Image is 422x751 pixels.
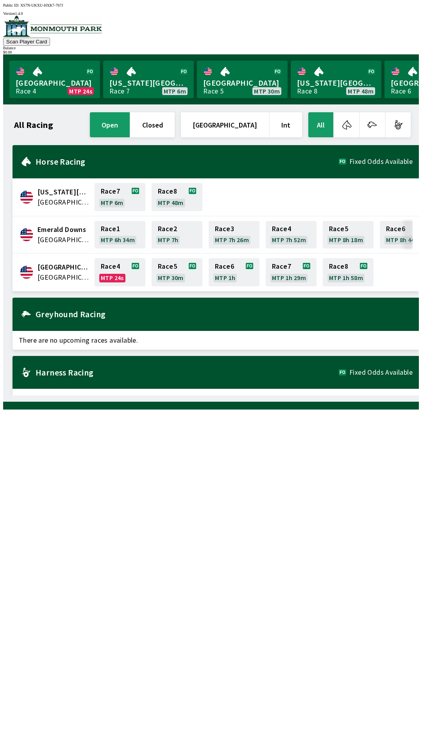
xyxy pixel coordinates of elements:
span: Race 1 [101,226,120,232]
a: Race6MTP 1h [209,258,259,286]
span: There are no upcoming races available. [13,331,419,350]
span: MTP 1h 29m [272,275,306,281]
span: Race 7 [272,263,291,269]
span: Race 8 [329,263,348,269]
span: MTP 6h 34m [101,237,135,243]
a: Race2MTP 7h [152,221,202,248]
button: All [308,112,333,137]
span: MTP 48m [158,199,184,206]
span: Race 6 [386,226,405,232]
a: [US_STATE][GEOGRAPHIC_DATA]Race 7MTP 6m [103,61,194,98]
span: MTP 30m [254,88,280,94]
span: MTP 8h 44m [386,237,420,243]
a: Race5MTP 8h 18m [323,221,374,248]
a: [GEOGRAPHIC_DATA]Race 5MTP 30m [197,61,288,98]
button: Scan Player Card [3,38,50,46]
a: [US_STATE][GEOGRAPHIC_DATA]Race 8MTP 48m [291,61,381,98]
span: MTP 7h 26m [215,237,249,243]
span: MTP 6m [164,88,186,94]
a: Race1MTP 6h 34m [95,221,145,248]
span: [GEOGRAPHIC_DATA] [203,78,281,88]
div: Public ID: [3,3,419,7]
div: Race 8 [297,88,317,94]
span: [GEOGRAPHIC_DATA] [16,78,94,88]
span: MTP 30m [158,275,184,281]
h2: Horse Racing [36,158,339,165]
h2: Greyhound Racing [36,311,413,317]
div: Race 5 [203,88,224,94]
span: United States [38,272,90,282]
span: MTP 8h 18m [329,237,363,243]
span: MTP 1h 58m [329,275,363,281]
a: Race7MTP 1h 29m [266,258,316,286]
span: United States [38,235,90,245]
span: Race 4 [101,263,120,269]
span: MTP 24s [101,275,124,281]
a: Race3MTP 7h 26m [209,221,259,248]
span: There are no upcoming races available. [13,389,419,408]
div: Balance [3,46,419,50]
span: United States [38,197,90,207]
span: MTP 7h [158,237,178,243]
span: MTP 6m [101,199,123,206]
h2: Harness Racing [36,369,339,375]
span: MTP 48m [348,88,374,94]
div: Version 1.4.0 [3,11,419,16]
span: Race 8 [158,188,177,194]
div: Race 4 [16,88,36,94]
span: Race 2 [158,226,177,232]
a: Race4MTP 24s [95,258,145,286]
span: Race 7 [101,188,120,194]
button: closed [131,112,175,137]
span: Monmouth Park [38,262,90,272]
span: Race 3 [215,226,234,232]
button: open [90,112,130,137]
div: Race 7 [109,88,130,94]
span: XS7N-UKXU-HXK7-767J [20,3,63,7]
a: Race4MTP 7h 52m [266,221,316,248]
a: Race7MTP 6m [95,183,145,211]
span: Fixed Odds Available [349,369,413,375]
span: Fixed Odds Available [349,158,413,165]
div: Race 6 [391,88,411,94]
h1: All Racing [14,122,53,128]
span: Race 6 [215,263,234,269]
span: Race 5 [158,263,177,269]
button: Int [270,112,302,137]
div: $ 0.00 [3,50,419,54]
span: MTP 7h 52m [272,237,306,243]
a: Race8MTP 1h 58m [323,258,374,286]
a: Race5MTP 30m [152,258,202,286]
span: MTP 1h [215,275,235,281]
span: MTP 24s [69,88,92,94]
span: Emerald Downs [38,225,90,235]
span: Race 4 [272,226,291,232]
a: [GEOGRAPHIC_DATA]Race 4MTP 24s [9,61,100,98]
img: venue logo [3,16,102,37]
a: Race8MTP 48m [152,183,202,211]
span: [US_STATE][GEOGRAPHIC_DATA] [297,78,375,88]
button: [GEOGRAPHIC_DATA] [181,112,269,137]
span: Delaware Park [38,187,90,197]
span: Race 5 [329,226,348,232]
span: [US_STATE][GEOGRAPHIC_DATA] [109,78,188,88]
